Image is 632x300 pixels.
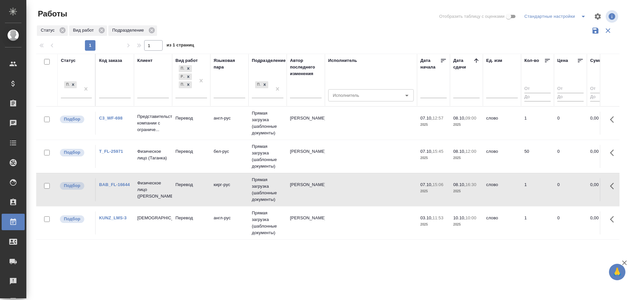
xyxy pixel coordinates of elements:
[59,115,92,124] div: Можно подбирать исполнителей
[179,65,185,72] div: Перевод
[557,93,584,101] input: До
[612,265,623,279] span: 🙏
[402,91,411,100] button: Open
[523,11,590,22] div: split button
[521,112,554,135] td: 1
[214,57,245,70] div: Языковая пара
[420,182,433,187] p: 07.10,
[254,81,269,89] div: Прямая загрузка (шаблонные документы)
[59,181,92,190] div: Можно подбирать исполнителей
[64,116,80,123] p: Подбор
[137,180,169,200] p: Физическое лицо ([PERSON_NAME])
[175,115,207,122] p: Перевод
[433,116,443,121] p: 12:57
[99,215,127,220] a: KUNZ_LMS-3
[606,178,622,194] button: Здесь прячутся важные кнопки
[210,145,249,168] td: бел-рус
[179,73,185,80] div: Редактура
[420,155,447,161] p: 2025
[61,57,76,64] div: Статус
[137,57,152,64] div: Клиент
[486,57,502,64] div: Ед. изм
[587,211,620,234] td: 0,00 ₽
[167,41,194,51] span: из 1 страниц
[59,148,92,157] div: Можно подбирать исполнителей
[524,93,551,101] input: До
[420,188,447,195] p: 2025
[439,13,505,20] span: Отобразить таблицу с оценками
[590,57,604,64] div: Сумма
[420,149,433,154] p: 07.10,
[483,178,521,201] td: слово
[249,107,287,140] td: Прямая загрузка (шаблонные документы)
[252,57,286,64] div: Подразделение
[178,65,193,73] div: Перевод, Редактура, Постредактура машинного перевода
[606,112,622,127] button: Здесь прячутся важные кнопки
[453,122,480,128] p: 2025
[99,57,122,64] div: Код заказа
[453,57,473,70] div: Дата сдачи
[554,211,587,234] td: 0
[589,24,602,37] button: Сохранить фильтры
[112,27,146,34] p: Подразделение
[602,24,614,37] button: Сбросить фильтры
[554,112,587,135] td: 0
[606,145,622,161] button: Здесь прячутся важные кнопки
[64,182,80,189] p: Подбор
[175,148,207,155] p: Перевод
[64,216,80,222] p: Подбор
[465,182,476,187] p: 16:30
[453,155,480,161] p: 2025
[36,9,67,19] span: Работы
[64,81,69,88] div: Подбор
[590,9,606,24] span: Настроить таблицу
[453,116,465,121] p: 08.10,
[108,25,157,36] div: Подразделение
[606,211,622,227] button: Здесь прячутся важные кнопки
[521,178,554,201] td: 1
[64,149,80,156] p: Подбор
[179,81,185,88] div: Постредактура машинного перевода
[420,116,433,121] p: 07.10,
[137,113,169,133] p: Представительство компании с ограниче...
[249,173,287,206] td: Прямая загрузка (шаблонные документы)
[420,122,447,128] p: 2025
[453,149,465,154] p: 08.10,
[175,57,198,64] div: Вид работ
[37,25,68,36] div: Статус
[420,57,440,70] div: Дата начала
[590,93,617,101] input: До
[554,178,587,201] td: 0
[606,10,619,23] span: Посмотреть информацию
[587,178,620,201] td: 0,00 ₽
[290,57,322,77] div: Автор последнего изменения
[287,211,325,234] td: [PERSON_NAME]
[249,140,287,173] td: Прямая загрузка (шаблонные документы)
[175,215,207,221] p: Перевод
[465,116,476,121] p: 09:00
[255,81,261,88] div: Прямая загрузка (шаблонные документы)
[99,149,123,154] a: T_FL-25971
[587,112,620,135] td: 0,00 ₽
[99,116,122,121] a: C3_WF-698
[99,182,130,187] a: BAB_FL-16644
[328,57,357,64] div: Исполнитель
[210,112,249,135] td: англ-рус
[433,149,443,154] p: 15:45
[587,145,620,168] td: 0,00 ₽
[175,181,207,188] p: Перевод
[41,27,57,34] p: Статус
[433,182,443,187] p: 15:06
[524,85,551,93] input: От
[590,85,617,93] input: От
[287,178,325,201] td: [PERSON_NAME]
[453,182,465,187] p: 08.10,
[137,148,169,161] p: Физическое лицо (Таганка)
[178,73,193,81] div: Перевод, Редактура, Постредактура машинного перевода
[433,215,443,220] p: 11:53
[69,25,107,36] div: Вид работ
[420,221,447,228] p: 2025
[453,188,480,195] p: 2025
[287,145,325,168] td: [PERSON_NAME]
[137,215,169,221] p: [DEMOGRAPHIC_DATA]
